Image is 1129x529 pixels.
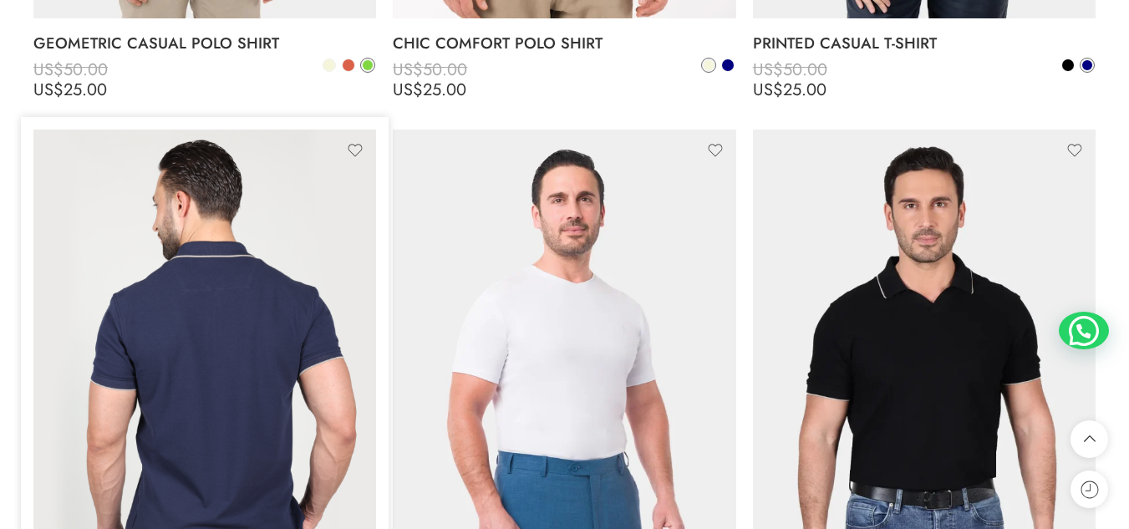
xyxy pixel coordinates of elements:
bdi: 25.00 [753,78,826,102]
a: Green [360,58,375,73]
span: US$ [33,58,64,82]
a: CHIC COMFORT POLO SHIRT [393,27,735,60]
a: PRINTED CASUAL T-SHIRT [753,27,1096,60]
a: GEOMETRIC CASUAL POLO SHIRT [33,27,376,60]
bdi: 50.00 [393,58,467,82]
span: US$ [33,78,64,102]
a: Beige [322,58,337,73]
bdi: 50.00 [33,58,108,82]
a: Navy [1080,58,1095,73]
span: US$ [753,58,783,82]
span: US$ [753,78,783,102]
a: Black [1060,58,1076,73]
bdi: 50.00 [753,58,827,82]
span: US$ [393,78,423,102]
bdi: 25.00 [33,78,107,102]
a: Beige [701,58,716,73]
a: Navy [720,58,735,73]
span: US$ [393,58,423,82]
bdi: 25.00 [393,78,466,102]
a: Brick [341,58,356,73]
